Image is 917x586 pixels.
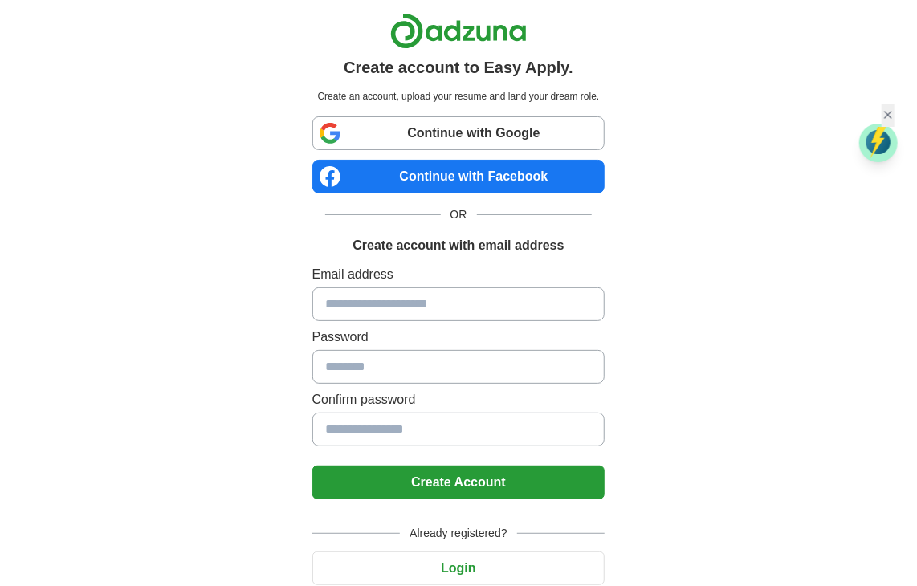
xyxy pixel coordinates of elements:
[312,551,605,585] button: Login
[353,236,564,255] h1: Create account with email address
[312,160,605,193] a: Continue with Facebook
[312,390,605,409] label: Confirm password
[390,13,527,49] img: Adzuna logo
[312,466,605,499] button: Create Account
[312,328,605,347] label: Password
[441,206,477,223] span: OR
[312,561,605,575] a: Login
[316,89,602,104] p: Create an account, upload your resume and land your dream role.
[344,55,573,79] h1: Create account to Easy Apply.
[400,525,516,542] span: Already registered?
[312,116,605,150] a: Continue with Google
[312,265,605,284] label: Email address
